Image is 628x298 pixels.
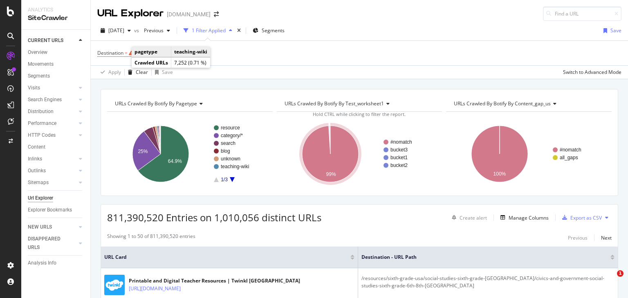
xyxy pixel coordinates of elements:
button: Export as CSV [559,211,602,224]
a: DISAPPEARED URLS [28,235,76,252]
div: Export as CSV [570,214,602,221]
div: Save [162,69,173,76]
td: pagetype [132,47,171,57]
div: Distribution [28,107,54,116]
div: Showing 1 to 50 of 811,390,520 entries [107,233,195,242]
div: Printable and Digital Teacher Resources | Twinkl [GEOGRAPHIC_DATA] [129,277,300,285]
svg: A chart. [277,118,440,189]
a: Outlinks [28,167,76,175]
text: category/* [221,133,243,138]
button: Manage Columns [497,213,549,222]
div: Url Explorer [28,194,53,202]
text: #nomatch [390,139,412,145]
span: 2025 Aug. 29th [108,27,124,34]
div: Overview [28,48,47,57]
a: Distribution [28,107,76,116]
text: teaching-wiki [221,164,249,169]
text: resource [221,125,240,131]
text: 1/3 [221,177,228,182]
div: arrow-right-arrow-left [214,11,219,17]
div: CURRENT URLS [28,36,63,45]
a: Content [28,143,85,151]
button: Segments [249,24,288,37]
a: Segments [28,72,85,80]
div: URL Explorer [97,7,164,20]
svg: A chart. [446,118,610,189]
text: 100% [493,171,506,177]
svg: A chart. [107,118,271,189]
text: 99% [326,171,336,177]
td: teaching-wiki [171,47,211,57]
span: = [125,49,128,56]
div: 1 Filter Applied [192,27,226,34]
span: URLs Crawled By Botify By pagetype [115,100,197,107]
button: Previous [568,233,588,242]
div: Segments [28,72,50,80]
div: NEW URLS [28,223,52,231]
div: Content [28,143,45,151]
div: DISAPPEARED URLS [28,235,69,252]
div: times [235,27,242,35]
span: Hold CTRL while clicking to filter the report. [313,111,406,117]
td: 7,252 (0.71 %) [171,58,211,68]
a: [URL][DOMAIN_NAME] [129,285,181,293]
text: bucket2 [390,162,408,168]
a: HTTP Codes [28,131,76,140]
div: Create alert [460,214,487,221]
a: Movements [28,60,85,69]
button: 1 Filter Applied [180,24,235,37]
text: blog [221,148,230,154]
span: URLs Crawled By Botify By test_worksheet1 [285,100,384,107]
h4: URLs Crawled By Botify By content_gap_us [452,97,604,110]
button: Previous [141,24,173,37]
text: bucket3 [390,147,408,153]
button: Switch to Advanced Mode [560,66,621,79]
div: Analysis Info [28,259,56,267]
button: Create alert [449,211,487,224]
div: Analytics [28,7,84,13]
div: Previous [568,234,588,241]
a: Explorer Bookmarks [28,206,85,214]
text: unknown [221,156,240,162]
a: Performance [28,119,76,128]
button: Next [601,233,612,242]
td: Crawled URLs [132,58,171,68]
a: CURRENT URLS [28,36,76,45]
div: Clear [136,69,148,76]
button: Apply [97,66,121,79]
span: Destination - URL Path [361,254,598,261]
h4: URLs Crawled By Botify By test_worksheet1 [283,97,435,110]
text: search [221,140,235,146]
div: Search Engines [28,96,62,104]
span: Previous [141,27,164,34]
span: 1 [617,270,624,277]
span: URL Card [104,254,348,261]
div: Save [610,27,621,34]
span: Segments [262,27,285,34]
div: Sitemaps [28,178,49,187]
iframe: Intercom live chat [600,270,620,290]
div: Movements [28,60,54,69]
div: Performance [28,119,56,128]
div: Explorer Bookmarks [28,206,72,214]
div: Manage Columns [509,214,549,221]
a: Visits [28,84,76,92]
a: Inlinks [28,155,76,163]
div: Inlinks [28,155,42,163]
span: Destination [97,49,123,56]
text: bucket1 [390,155,408,160]
h4: URLs Crawled By Botify By pagetype [113,97,265,110]
span: 811,390,520 Entries on 1,010,056 distinct URLs [107,211,321,224]
button: Clear [125,66,148,79]
div: Apply [108,69,121,76]
button: [DATE] [97,24,134,37]
div: Switch to Advanced Mode [563,69,621,76]
a: Analysis Info [28,259,85,267]
text: 64.9% [168,158,182,164]
button: Save [152,66,173,79]
button: Save [600,24,621,37]
text: #nomatch [560,147,581,153]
